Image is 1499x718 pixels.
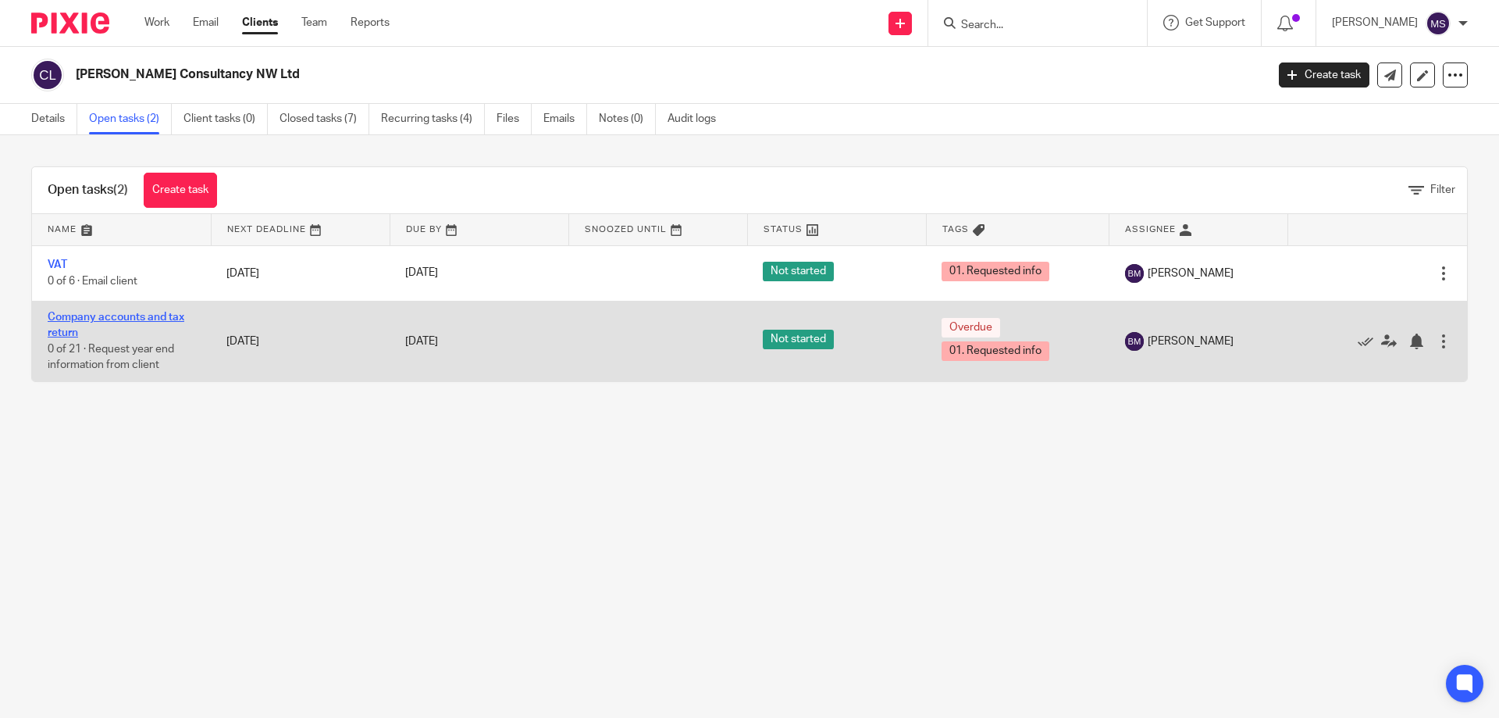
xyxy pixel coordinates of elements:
a: Notes (0) [599,104,656,134]
span: Not started [763,330,834,349]
a: Create task [1279,63,1369,88]
a: Email [193,15,219,30]
a: Company accounts and tax return [48,312,184,338]
img: svg%3E [1125,332,1144,351]
p: [PERSON_NAME] [1332,15,1418,30]
a: Team [301,15,327,30]
span: (2) [113,184,128,196]
span: 01. Requested info [942,262,1049,281]
a: Clients [242,15,278,30]
a: Mark as done [1358,334,1381,349]
span: Not started [763,262,834,281]
td: [DATE] [211,245,390,301]
a: Open tasks (2) [89,104,172,134]
img: svg%3E [31,59,64,91]
img: Pixie [31,13,109,34]
span: [DATE] [405,336,438,347]
input: Search [960,19,1100,33]
a: Files [497,104,532,134]
h2: [PERSON_NAME] Consultancy NW Ltd [76,66,1020,83]
span: Overdue [942,318,1000,338]
span: 0 of 21 · Request year end information from client [48,344,174,371]
a: Work [144,15,169,30]
span: [PERSON_NAME] [1148,266,1234,281]
a: Client tasks (0) [183,104,268,134]
img: svg%3E [1125,264,1144,283]
a: Audit logs [668,104,728,134]
a: Details [31,104,77,134]
span: Tags [942,225,969,234]
a: Closed tasks (7) [280,104,369,134]
a: Create task [144,173,217,208]
span: Status [764,225,803,234]
span: Get Support [1185,17,1245,28]
span: 0 of 6 · Email client [48,276,137,287]
a: Recurring tasks (4) [381,104,485,134]
span: [PERSON_NAME] [1148,334,1234,349]
span: Snoozed Until [585,225,667,234]
td: [DATE] [211,301,390,380]
span: 01. Requested info [942,341,1049,361]
a: VAT [48,259,67,270]
span: [DATE] [405,268,438,279]
h1: Open tasks [48,182,128,198]
img: svg%3E [1426,11,1451,36]
a: Emails [543,104,587,134]
a: Reports [351,15,390,30]
span: Filter [1430,184,1455,195]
